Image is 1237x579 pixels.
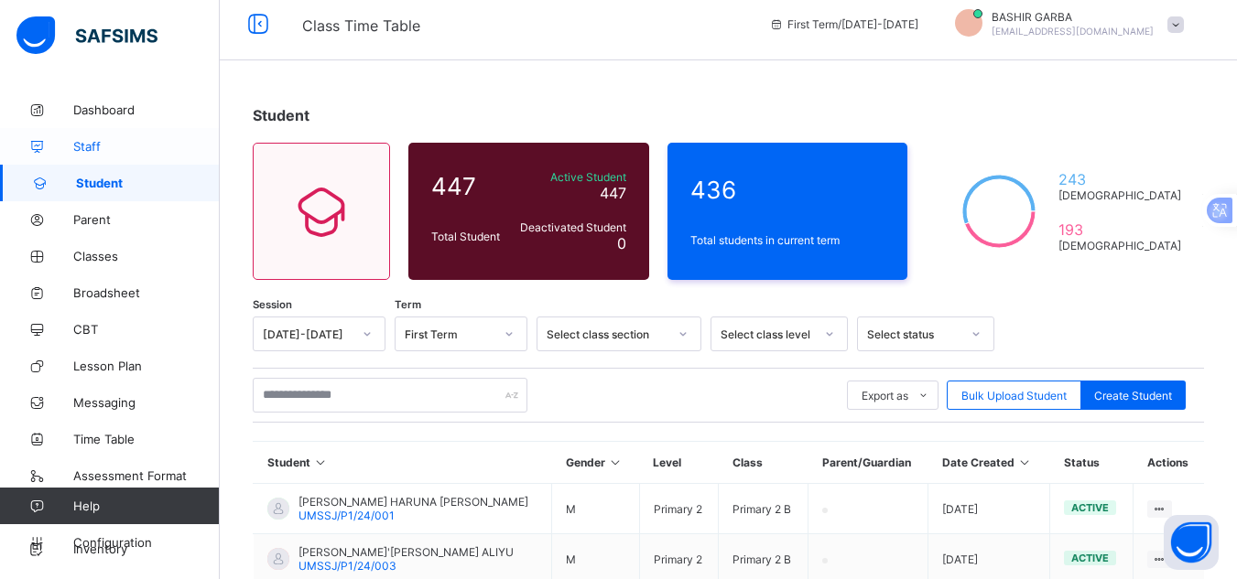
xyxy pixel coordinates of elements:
[1017,456,1033,469] i: Sort in Ascending Order
[395,298,421,311] span: Term
[253,106,309,124] span: Student
[808,442,928,484] th: Parent/Guardian
[516,220,626,234] span: Deactivated Student
[73,395,220,410] span: Messaging
[1050,442,1134,484] th: Status
[862,389,908,402] span: Export as
[928,484,1050,534] td: [DATE]
[600,184,626,202] span: 447
[73,285,220,300] span: Broadsheet
[867,327,960,341] div: Select status
[1071,501,1109,514] span: active
[298,559,396,573] span: UMSSJ/P1/24/003
[1164,515,1219,570] button: Open asap
[73,322,220,337] span: CBT
[1071,552,1109,564] span: active
[617,234,626,252] span: 0
[1058,170,1181,188] span: 243
[937,9,1193,39] div: BASHIRGARBA
[690,176,885,204] span: 436
[992,10,1154,24] span: BASHIR GARBA
[73,432,220,446] span: Time Table
[719,484,808,534] td: Primary 2 B
[992,26,1154,37] span: [EMAIL_ADDRESS][DOMAIN_NAME]
[1058,220,1181,239] span: 193
[73,499,219,513] span: Help
[76,176,220,190] span: Student
[516,170,626,184] span: Active Student
[405,327,494,341] div: First Term
[73,249,220,263] span: Classes
[608,456,624,469] i: Sort in Ascending Order
[298,545,514,559] span: [PERSON_NAME]'[PERSON_NAME] ALIYU
[427,225,512,248] div: Total Student
[313,456,329,469] i: Sort in Ascending Order
[73,212,220,227] span: Parent
[73,139,220,154] span: Staff
[928,442,1050,484] th: Date Created
[721,327,814,341] div: Select class level
[1058,188,1181,202] span: [DEMOGRAPHIC_DATA]
[1094,389,1172,402] span: Create Student
[547,327,667,341] div: Select class section
[1058,239,1181,252] span: [DEMOGRAPHIC_DATA]
[263,327,352,341] div: [DATE]-[DATE]
[431,172,507,200] span: 447
[639,442,719,484] th: Level
[253,298,292,311] span: Session
[302,16,420,35] span: Class Time Table
[769,17,918,31] span: session/term information
[1134,442,1204,484] th: Actions
[639,484,719,534] td: Primary 2
[73,359,220,373] span: Lesson Plan
[16,16,157,55] img: safsims
[73,468,220,483] span: Assessment Format
[552,442,640,484] th: Gender
[961,389,1067,402] span: Bulk Upload Student
[690,233,885,247] span: Total students in current term
[254,442,552,484] th: Student
[552,484,640,534] td: M
[73,102,220,117] span: Dashboard
[298,509,395,522] span: UMSSJ/P1/24/001
[73,535,219,550] span: Configuration
[719,442,808,484] th: Class
[298,495,528,509] span: [PERSON_NAME] HARUNA [PERSON_NAME]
